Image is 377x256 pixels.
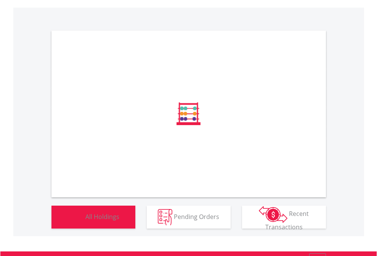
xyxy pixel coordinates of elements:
[85,212,119,221] span: All Holdings
[174,212,219,221] span: Pending Orders
[67,209,84,225] img: holdings-wht.png
[242,206,326,229] button: Recent Transactions
[51,206,135,229] button: All Holdings
[259,206,287,223] img: transactions-zar-wht.png
[147,206,231,229] button: Pending Orders
[158,209,172,225] img: pending_instructions-wht.png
